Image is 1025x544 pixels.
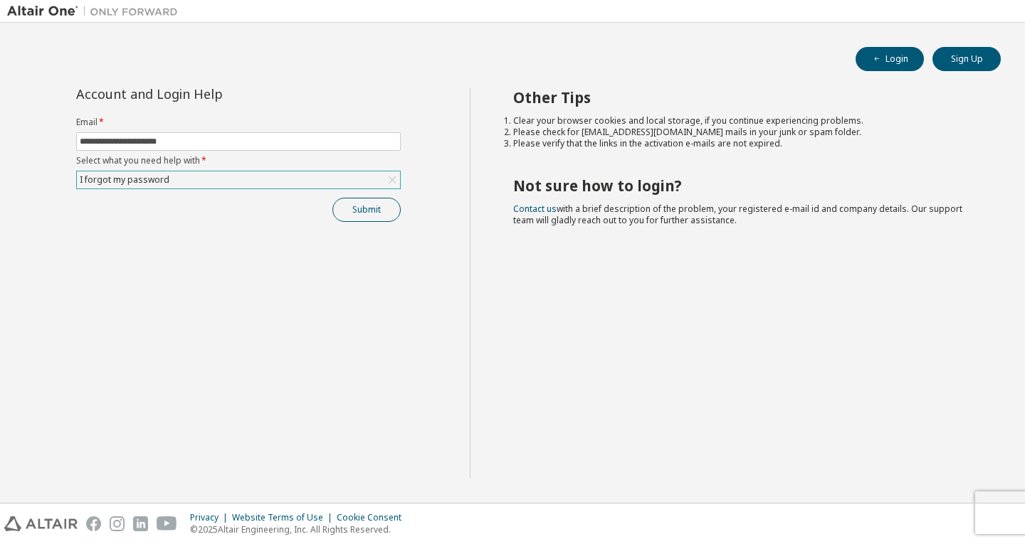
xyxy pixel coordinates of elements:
[190,512,232,523] div: Privacy
[232,512,337,523] div: Website Terms of Use
[332,198,401,222] button: Submit
[932,47,1001,71] button: Sign Up
[133,516,148,531] img: linkedin.svg
[513,138,976,149] li: Please verify that the links in the activation e-mails are not expired.
[513,203,557,215] a: Contact us
[7,4,185,18] img: Altair One
[4,516,78,531] img: altair_logo.svg
[76,117,401,128] label: Email
[78,172,172,188] div: I forgot my password
[190,523,410,535] p: © 2025 Altair Engineering, Inc. All Rights Reserved.
[513,115,976,127] li: Clear your browser cookies and local storage, if you continue experiencing problems.
[513,127,976,138] li: Please check for [EMAIL_ADDRESS][DOMAIN_NAME] mails in your junk or spam folder.
[76,155,401,166] label: Select what you need help with
[110,516,125,531] img: instagram.svg
[337,512,410,523] div: Cookie Consent
[513,176,976,195] h2: Not sure how to login?
[157,516,177,531] img: youtube.svg
[856,47,924,71] button: Login
[77,171,400,188] div: I forgot my password
[76,88,336,100] div: Account and Login Help
[513,203,962,226] span: with a brief description of the problem, your registered e-mail id and company details. Our suppo...
[86,516,101,531] img: facebook.svg
[513,88,976,107] h2: Other Tips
